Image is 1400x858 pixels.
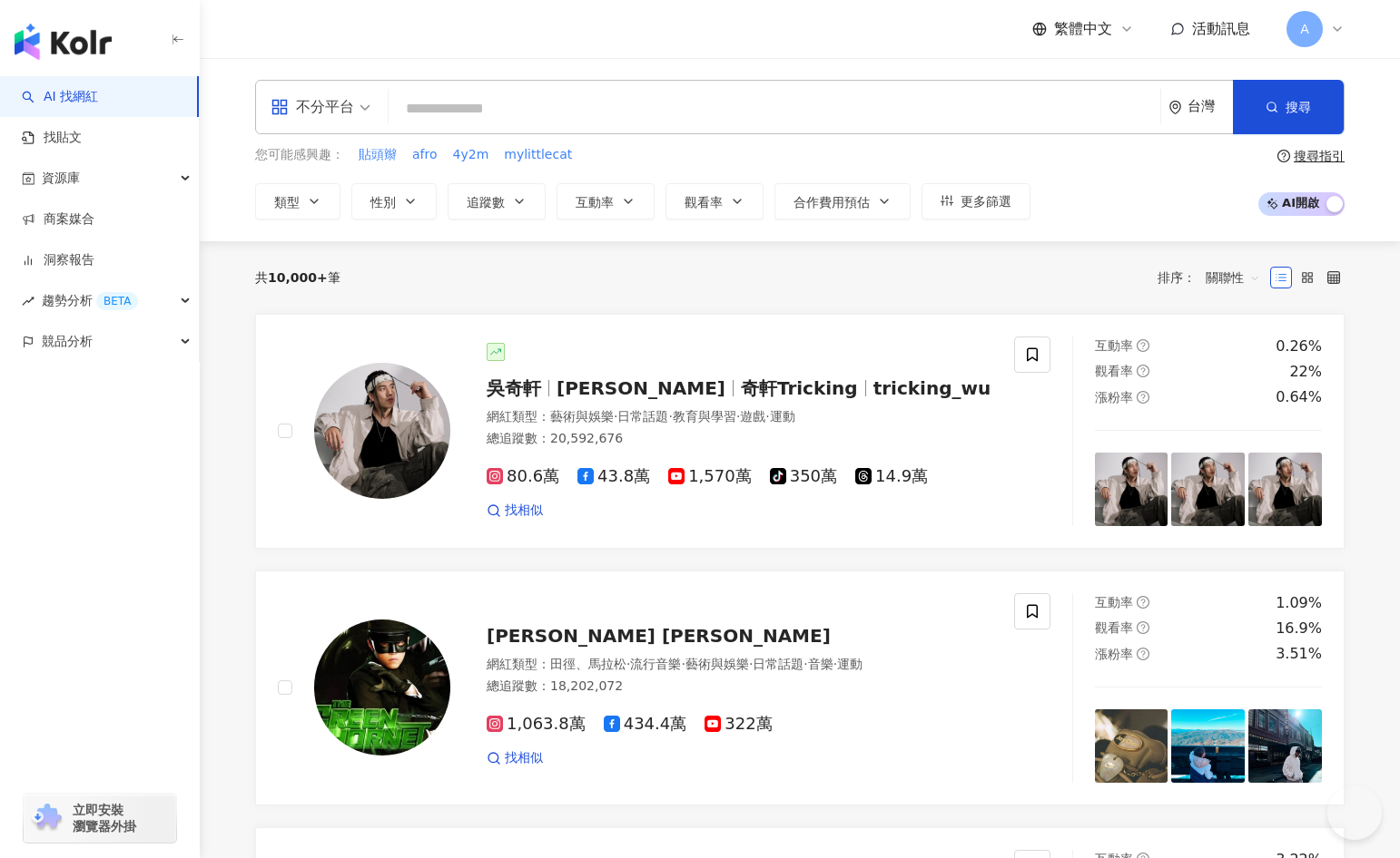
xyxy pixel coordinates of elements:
[411,145,439,165] button: afro
[1095,338,1133,353] span: 互動率
[22,251,94,269] a: 洞察報告
[1188,99,1233,114] div: 台灣
[808,657,833,671] span: 音樂
[73,802,136,834] span: 立即安裝 瀏覽器外掛
[1277,150,1290,162] span: question-circle
[503,145,573,165] button: mylittlecat
[487,749,543,767] a: 找相似
[255,314,1345,549] a: KOL Avatar吳奇軒[PERSON_NAME]奇軒Trickingtricking_wu網紅類型：藝術與娛樂·日常話題·教育與學習·遊戲·運動總追蹤數：20,592,67680.6萬43....
[487,678,992,696] div: 總追蹤數 ： 18,202,072
[1137,391,1149,404] span: question-circle
[487,377,541,399] span: 吳奇軒
[873,377,991,399] span: tricking_wu
[740,409,765,424] span: 遊戲
[630,657,681,671] span: 流行音樂
[271,93,354,122] div: 不分平台
[448,183,546,219] button: 追蹤數
[487,715,586,734] span: 1,063.8萬
[673,409,736,424] span: 教育與學習
[749,657,753,671] span: ·
[1137,365,1149,377] span: question-circle
[753,657,804,671] span: 日常話題
[22,295,35,307] span: rise
[314,619,450,756] img: KOL Avatar
[1095,620,1133,635] span: 觀看率
[833,657,837,671] span: ·
[1158,263,1270,292] div: 排序：
[770,467,837,486] span: 350萬
[1137,621,1149,634] span: question-circle
[1054,19,1112,39] span: 繁體中文
[1276,644,1322,664] div: 3.51%
[1300,19,1309,39] span: A
[314,363,450,499] img: KOL Avatar
[1276,593,1322,613] div: 1.09%
[617,409,668,424] span: 日常話題
[1233,80,1344,134] button: 搜尋
[681,657,685,671] span: ·
[42,280,138,321] span: 趨勢分析
[467,195,505,210] span: 追蹤數
[24,794,176,843] a: chrome extension立即安裝 瀏覽器外掛
[487,656,992,674] div: 網紅類型 ：
[1171,709,1245,783] img: post-image
[804,657,807,671] span: ·
[1137,596,1149,609] span: question-circle
[1095,453,1168,526] img: post-image
[576,195,614,210] span: 互動率
[1276,336,1322,356] div: 0.26%
[774,183,911,219] button: 合作費用預估
[29,804,64,833] img: chrome extension
[453,146,489,164] span: 4y2m
[1095,709,1168,783] img: post-image
[1276,619,1322,639] div: 16.9%
[487,625,831,647] span: [PERSON_NAME] [PERSON_NAME]
[1095,595,1133,609] span: 互動率
[577,467,650,486] span: 43.8萬
[668,467,752,486] span: 1,570萬
[1294,149,1345,163] div: 搜尋指引
[22,210,94,229] a: 商案媒合
[255,183,340,219] button: 類型
[255,146,344,164] span: 您可能感興趣：
[855,467,928,486] span: 14.9萬
[358,145,398,165] button: 貼頭辮
[614,409,617,424] span: ·
[1248,709,1322,783] img: post-image
[452,145,490,165] button: 4y2m
[668,409,672,424] span: ·
[604,715,687,734] span: 434.4萬
[487,467,559,486] span: 80.6萬
[665,183,764,219] button: 觀看率
[550,657,626,671] span: 田徑、馬拉松
[770,409,795,424] span: 運動
[255,570,1345,805] a: KOL Avatar[PERSON_NAME] [PERSON_NAME]網紅類型：田徑、馬拉松·流行音樂·藝術與娛樂·日常話題·音樂·運動總追蹤數：18,202,0721,063.8萬434....
[351,183,437,219] button: 性別
[1137,648,1149,660] span: question-circle
[22,129,82,147] a: 找貼文
[1289,362,1322,382] div: 22%
[961,194,1011,209] span: 更多篩選
[96,292,138,310] div: BETA
[837,657,863,671] span: 運動
[1286,100,1311,114] span: 搜尋
[1095,647,1133,661] span: 漲粉率
[15,24,112,60] img: logo
[922,183,1030,219] button: 更多篩選
[487,430,992,448] div: 總追蹤數 ： 20,592,676
[271,98,289,116] span: appstore
[1248,453,1322,526] img: post-image
[359,146,397,164] span: 貼頭辮
[412,146,438,164] span: afro
[505,502,543,520] span: 找相似
[705,715,772,734] span: 322萬
[1095,390,1133,405] span: 漲粉率
[22,88,98,106] a: searchAI 找網紅
[557,377,725,399] span: [PERSON_NAME]
[741,377,858,399] span: 奇軒Tricking
[1137,339,1149,352] span: question-circle
[268,270,328,285] span: 10,000+
[685,195,723,210] span: 觀看率
[1168,101,1182,114] span: environment
[487,502,543,520] a: 找相似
